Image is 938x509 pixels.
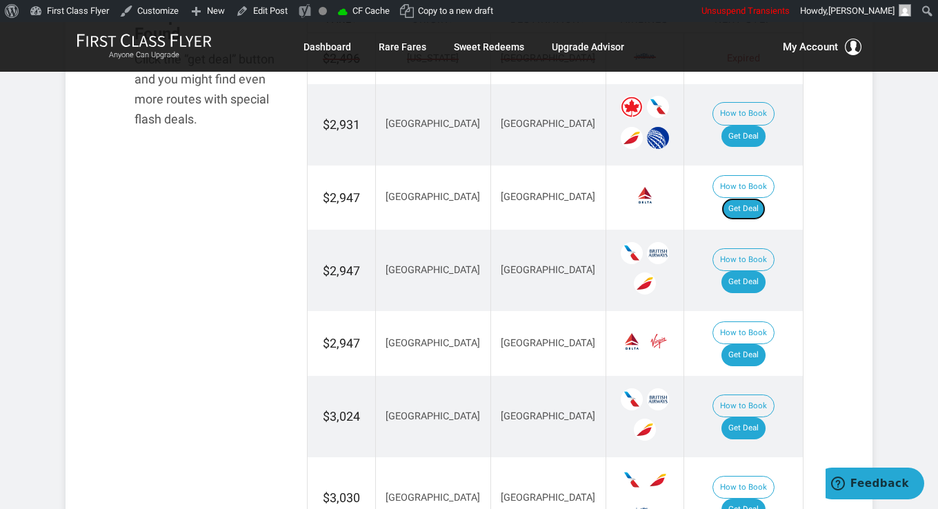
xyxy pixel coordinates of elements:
a: Get Deal [721,344,766,366]
a: Get Deal [721,126,766,148]
span: [GEOGRAPHIC_DATA] [501,264,595,276]
button: How to Book [712,248,775,272]
span: [GEOGRAPHIC_DATA] [386,264,480,276]
span: $2,947 [323,190,360,205]
span: Iberia [621,127,643,149]
a: Rare Fares [379,34,426,59]
span: [PERSON_NAME] [828,6,895,16]
span: [GEOGRAPHIC_DATA] [501,410,595,422]
span: American Airlines [647,96,669,118]
span: $2,931 [323,117,360,132]
small: Anyone Can Upgrade [77,50,212,60]
iframe: Opens a widget where you can find more information [826,468,924,502]
span: $3,024 [323,409,360,423]
a: Sweet Redeems [454,34,524,59]
span: Delta Airlines [621,330,643,352]
span: [GEOGRAPHIC_DATA] [501,492,595,503]
span: Iberia [647,469,669,491]
span: $3,030 [323,490,360,505]
a: Get Deal [721,271,766,293]
span: [GEOGRAPHIC_DATA] [386,492,480,503]
span: British Airways [647,242,669,264]
span: American Airlines [621,388,643,410]
span: My Account [783,39,838,55]
span: Unsuspend Transients [701,6,790,16]
button: How to Book [712,395,775,418]
span: [GEOGRAPHIC_DATA] [386,118,480,130]
button: How to Book [712,321,775,345]
span: [GEOGRAPHIC_DATA] [386,337,480,349]
span: $2,947 [323,336,360,350]
span: $2,947 [323,263,360,278]
span: Iberia [634,419,656,441]
span: Virgin Atlantic [647,330,669,352]
button: My Account [783,39,861,55]
span: [GEOGRAPHIC_DATA] [386,191,480,203]
button: How to Book [712,175,775,199]
a: First Class FlyerAnyone Can Upgrade [77,33,212,61]
a: Upgrade Advisor [552,34,624,59]
a: Get Deal [721,417,766,439]
a: Dashboard [303,34,351,59]
span: American Airlines [621,469,643,491]
span: United [647,127,669,149]
span: [GEOGRAPHIC_DATA] [501,337,595,349]
span: Iberia [634,272,656,295]
span: British Airways [647,388,669,410]
a: Get Deal [721,198,766,220]
span: [GEOGRAPHIC_DATA] [386,410,480,422]
span: American Airlines [621,242,643,264]
span: [GEOGRAPHIC_DATA] [501,118,595,130]
span: Delta Airlines [634,184,656,206]
img: First Class Flyer [77,33,212,48]
span: [GEOGRAPHIC_DATA] [501,191,595,203]
span: Air Canada [621,96,643,118]
button: How to Book [712,102,775,126]
div: Click the “get deal” button and you might find even more routes with special flash deals. [134,50,286,129]
button: How to Book [712,476,775,499]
